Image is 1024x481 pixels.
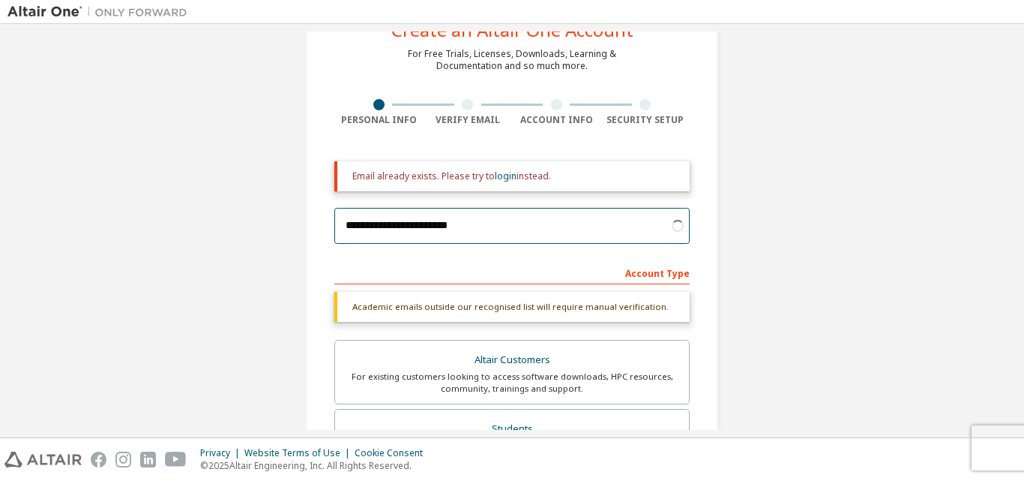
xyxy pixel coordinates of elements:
[495,170,516,182] a: login
[512,114,601,126] div: Account Info
[424,114,513,126] div: Verify Email
[334,292,690,322] div: Academic emails outside our recognised list will require manual verification.
[4,452,82,467] img: altair_logo.svg
[352,170,678,182] div: Email already exists. Please try to instead.
[334,114,424,126] div: Personal Info
[355,447,432,459] div: Cookie Consent
[140,452,156,467] img: linkedin.svg
[91,452,106,467] img: facebook.svg
[200,459,432,472] p: © 2025 Altair Engineering, Inc. All Rights Reserved.
[344,371,680,395] div: For existing customers looking to access software downloads, HPC resources, community, trainings ...
[334,260,690,284] div: Account Type
[344,350,680,371] div: Altair Customers
[244,447,355,459] div: Website Terms of Use
[408,48,616,72] div: For Free Trials, Licenses, Downloads, Learning & Documentation and so much more.
[601,114,690,126] div: Security Setup
[344,419,680,440] div: Students
[165,452,187,467] img: youtube.svg
[115,452,131,467] img: instagram.svg
[200,447,244,459] div: Privacy
[391,21,633,39] div: Create an Altair One Account
[7,5,195,20] img: Altair One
